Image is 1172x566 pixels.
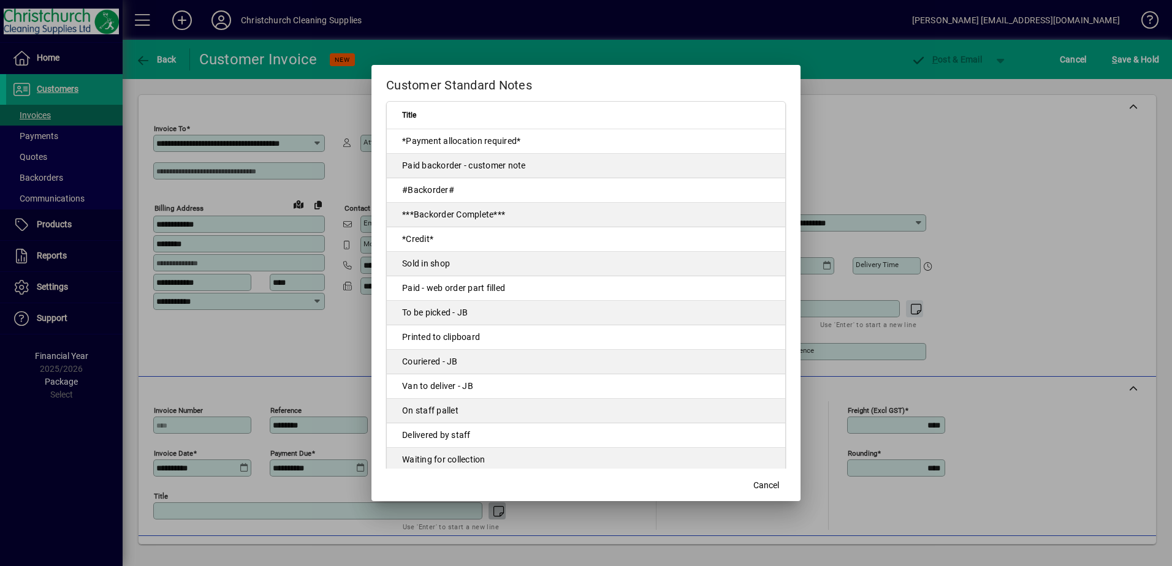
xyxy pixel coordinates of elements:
[387,178,785,203] td: #Backorder#
[387,301,785,325] td: To be picked - JB
[371,65,801,100] h2: Customer Standard Notes
[387,374,785,399] td: Van to deliver - JB
[387,350,785,374] td: Couriered - JB
[387,252,785,276] td: Sold in shop
[387,154,785,178] td: Paid backorder - customer note
[387,276,785,301] td: Paid - web order part filled
[387,325,785,350] td: Printed to clipboard
[387,399,785,423] td: On staff pallet
[387,423,785,448] td: Delivered by staff
[402,108,416,122] span: Title
[387,448,785,472] td: Waiting for collection
[387,129,785,154] td: *Payment allocation required*
[747,474,786,496] button: Cancel
[753,479,779,492] span: Cancel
